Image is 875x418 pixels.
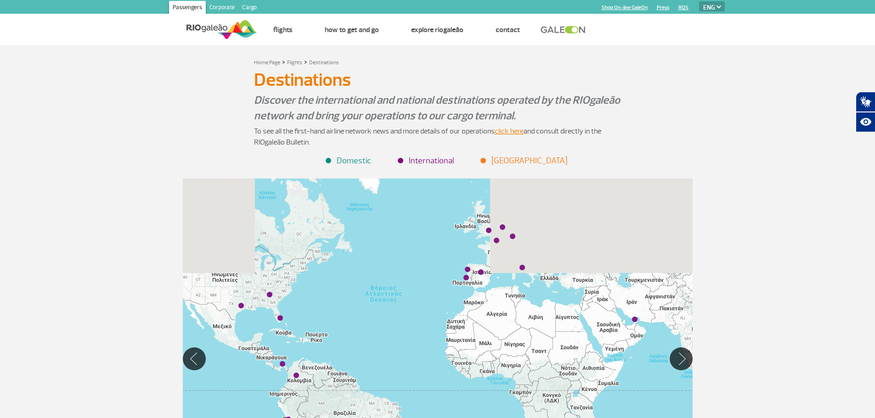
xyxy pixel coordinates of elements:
[495,127,524,136] a: click here
[309,59,339,66] a: Destinations
[254,126,621,148] p: To see all the first-hand airline network news and more details of our operations and consult dir...
[274,312,287,324] div: Miami (MIA)
[482,224,495,237] div: Londres (LHR)
[490,234,503,247] div: Paris (CDG)
[657,5,669,11] a: Press
[461,263,474,276] div: Porto (OPO)
[254,72,621,88] h1: Destinations
[481,155,567,167] li: [GEOGRAPHIC_DATA]
[254,92,621,123] p: Discover the international and national destinations operated by the RIOgaleão network and bring ...
[399,155,454,167] li: International
[856,92,875,112] button: Abrir tradutor de língua de sinais.
[678,5,689,11] a: RQS
[474,266,487,279] div: Madrid (MAD)
[254,59,280,66] a: Home Page
[628,313,641,326] div: Dubai (DXB)
[325,25,379,34] a: How to get and go
[263,288,276,301] div: Atlanta (ATL)
[670,347,693,370] button: Move Right
[276,357,289,370] div: Panamá (PTY)
[327,155,371,167] li: Domestic
[856,112,875,132] button: Abrir recursos assistivos.
[169,1,206,16] a: Passengers
[287,59,302,66] a: Flights
[273,25,293,34] a: Flights
[290,369,303,382] div: Bogotá (BOG)
[516,261,529,274] div: Roma (FCO)
[235,299,248,312] div: Houston (HOU)
[496,25,520,34] a: Contact
[856,92,875,132] div: Plugin de acessibilidade da Hand Talk.
[238,1,260,16] a: Cargo
[496,221,509,234] div: Amsterdã (AMS)
[602,5,648,11] a: Shop On-line GaleOn
[183,347,206,370] button: Move Left
[506,230,519,243] div: Frankfurt (FRA)
[411,25,463,34] a: Explore RIOgaleão
[460,271,473,284] div: Lisboa (LIS)
[282,56,285,67] a: >
[304,56,307,67] a: >
[206,1,238,16] a: Corporate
